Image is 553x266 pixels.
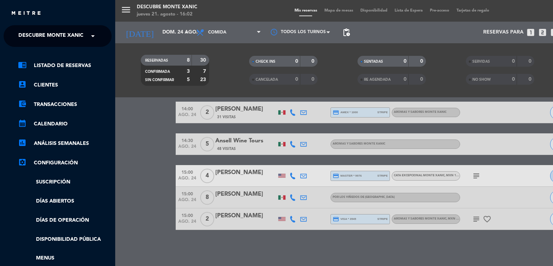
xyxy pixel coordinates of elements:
i: account_balance_wallet [18,99,27,108]
a: Días de Operación [18,216,112,225]
a: Días abiertos [18,197,112,205]
a: chrome_reader_modeListado de Reservas [18,61,112,70]
img: MEITRE [11,11,41,16]
i: settings_applications [18,158,27,167]
span: Descubre Monte Xanic [18,28,84,44]
a: account_balance_walletTransacciones [18,100,112,109]
a: assessmentANÁLISIS SEMANALES [18,139,112,148]
span: pending_actions [342,28,351,37]
a: calendar_monthCalendario [18,120,112,128]
i: calendar_month [18,119,27,128]
i: account_box [18,80,27,89]
i: assessment [18,138,27,147]
a: Configuración [18,159,112,167]
a: Suscripción [18,178,112,186]
a: Menus [18,254,112,262]
a: Disponibilidad pública [18,235,112,244]
i: chrome_reader_mode [18,61,27,69]
a: account_boxClientes [18,81,112,89]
